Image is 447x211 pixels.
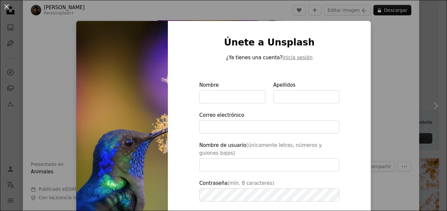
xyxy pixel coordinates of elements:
p: ¿Ya tienes una cuenta? [199,54,339,62]
label: Nombre de usuario [199,141,339,171]
span: (mín. 8 caracteres) [227,180,274,186]
label: Correo electrónico [199,111,339,133]
input: Correo electrónico [199,120,339,133]
input: Contraseña(mín. 8 caracteres) [199,188,339,202]
input: Apellidos [273,90,339,103]
span: (únicamente letras, números y guiones bajos) [199,142,322,156]
label: Nombre [199,81,265,103]
input: Nombre de usuario(únicamente letras, números y guiones bajos) [199,158,339,171]
button: Inicia sesión [282,54,313,62]
label: Contraseña [199,179,339,202]
h1: Únete a Unsplash [199,37,339,48]
label: Apellidos [273,81,339,103]
input: Nombre [199,90,265,103]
